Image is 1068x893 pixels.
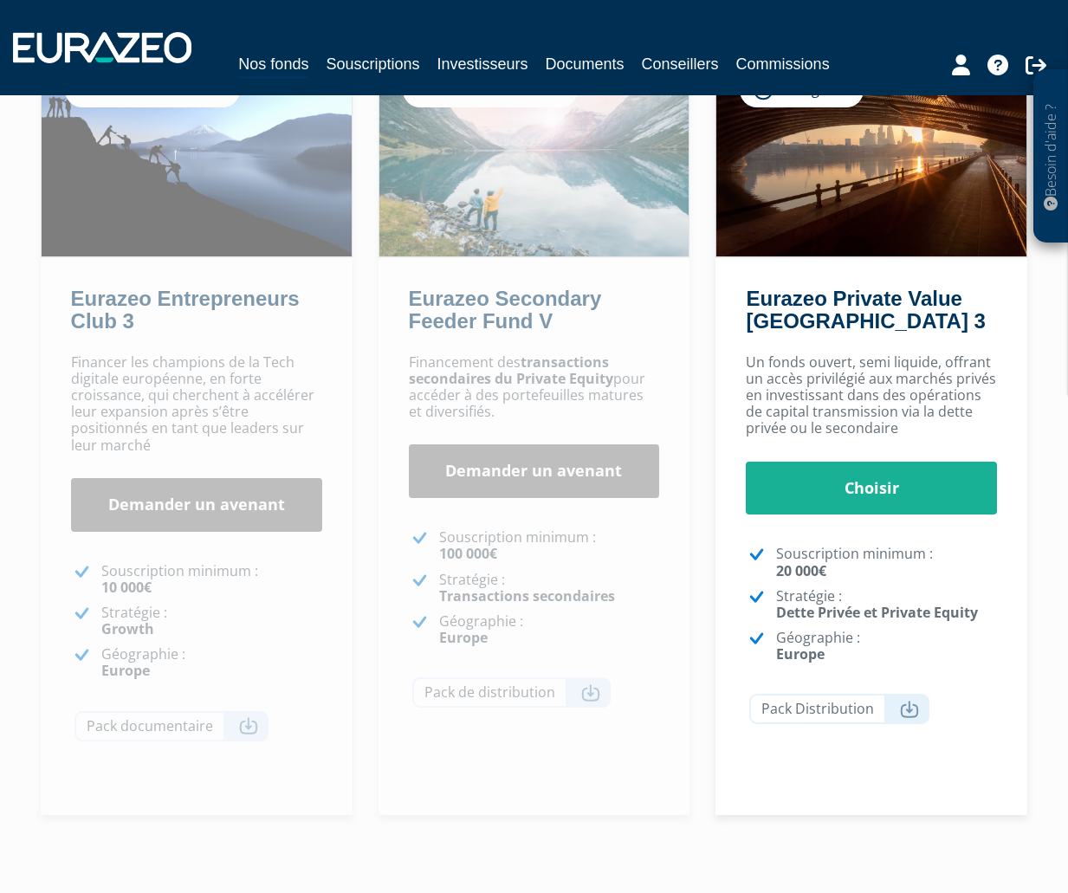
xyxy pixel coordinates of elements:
p: Financement des pour accéder à des portefeuilles matures et diversifiés. [409,354,660,421]
strong: transactions secondaires du Private Equity [409,353,613,388]
p: Géographie : [776,630,997,663]
p: Géographie : [439,613,660,646]
strong: 10 000€ [101,578,152,597]
strong: Europe [776,644,825,663]
a: Pack de distribution [412,677,611,708]
a: Eurazeo Entrepreneurs Club 3 [71,287,300,333]
strong: 20 000€ [776,561,826,580]
a: Documents [546,52,625,76]
a: Investisseurs [437,52,528,76]
strong: Transactions secondaires [439,586,615,605]
img: Eurazeo Private Value Europe 3 [716,54,1026,256]
a: Eurazeo Private Value [GEOGRAPHIC_DATA] 3 [746,287,985,333]
strong: Dette Privée et Private Equity [776,603,978,622]
a: Pack documentaire [74,711,269,741]
p: Souscription minimum : [101,563,322,596]
a: Conseillers [642,52,719,76]
strong: Growth [101,619,154,638]
p: Besoin d'aide ? [1041,79,1061,235]
a: Pack Distribution [749,694,929,724]
a: Nos fonds [238,52,308,79]
p: Financer les champions de la Tech digitale européenne, en forte croissance, qui cherchent à accél... [71,354,322,454]
strong: 100 000€ [439,544,497,563]
p: Stratégie : [101,605,322,637]
img: 1732889491-logotype_eurazeo_blanc_rvb.png [13,32,191,63]
a: Souscriptions [326,52,419,76]
img: Eurazeo Entrepreneurs Club 3 [42,54,352,256]
strong: Europe [439,628,488,647]
img: Eurazeo Secondary Feeder Fund V [379,54,689,256]
a: Commissions [736,52,830,76]
strong: Europe [101,661,150,680]
a: Demander un avenant [409,444,660,498]
p: Stratégie : [439,572,660,605]
a: Demander un avenant [71,478,322,532]
p: Géographie : [101,646,322,679]
p: Stratégie : [776,588,997,621]
p: Souscription minimum : [439,529,660,562]
p: Souscription minimum : [776,546,997,579]
a: Eurazeo Secondary Feeder Fund V [409,287,602,333]
a: Choisir [746,462,997,515]
p: Un fonds ouvert, semi liquide, offrant un accès privilégié aux marchés privés en investissant dan... [746,354,997,437]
